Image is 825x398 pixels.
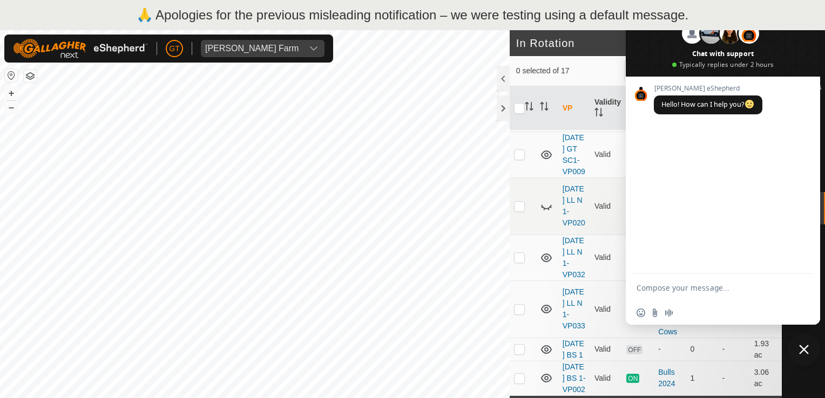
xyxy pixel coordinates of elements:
td: 3.06 ac [750,361,782,395]
p-sorticon: Activate to sort [525,104,533,112]
a: [DATE] BS 1-VP002 [563,362,586,394]
td: Valid [590,132,622,177]
h2: In Rotation [516,37,759,50]
span: ON [626,374,639,383]
td: - [718,361,750,395]
span: [PERSON_NAME] eShepherd [654,85,762,92]
button: + [5,87,18,100]
a: [DATE] LL N 1-VP033 [563,287,585,330]
span: Thoren Farm [201,40,303,57]
p-sorticon: Activate to sort [540,104,549,112]
div: dropdown trigger [303,40,324,57]
a: [DATE] LL N 1-VP020 [563,184,585,227]
input: Search (S) [624,59,755,82]
a: [DATE] LL N 1-VP032 [563,236,585,279]
textarea: Compose your message... [637,283,786,293]
span: Insert an emoji [637,308,645,317]
td: Valid [590,361,622,395]
td: 0 [686,338,718,361]
td: 1 [686,361,718,395]
td: Valid [590,177,622,235]
div: Bulls 2024 [658,367,681,389]
img: Gallagher Logo [13,39,148,58]
th: VP [558,86,590,131]
span: Send a file [651,308,659,317]
button: Reset Map [5,69,18,82]
th: Validity [590,86,622,131]
button: Map Layers [24,70,37,83]
span: Hello! How can I help you? [661,100,755,109]
p-sorticon: Activate to sort [594,109,603,118]
p: 🙏 Apologies for the previous misleading notification – we were testing using a default message. [137,5,689,25]
td: Valid [590,338,622,361]
td: 1.93 ac [750,338,782,361]
a: [DATE] BS 1 [563,339,584,359]
span: GT [169,43,179,54]
td: - [718,338,750,361]
td: Valid [590,235,622,280]
th: Status [622,86,654,131]
div: [PERSON_NAME] Farm [205,44,299,53]
button: – [5,101,18,114]
div: - [658,344,681,355]
span: 0 selected of 17 [516,65,624,77]
div: Close chat [788,333,820,366]
td: Valid [590,280,622,338]
span: Audio message [665,308,673,317]
span: OFF [626,345,643,354]
a: [DATE] GT SC1-VP009 [563,133,585,176]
